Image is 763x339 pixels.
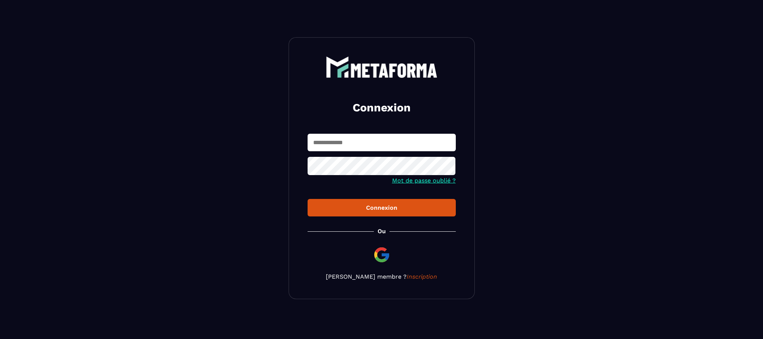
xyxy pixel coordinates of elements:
[407,273,437,280] a: Inscription
[314,204,450,211] div: Connexion
[373,246,391,264] img: google
[317,100,447,115] h2: Connexion
[308,199,456,216] button: Connexion
[308,56,456,78] a: logo
[308,273,456,280] p: [PERSON_NAME] membre ?
[378,228,386,235] p: Ou
[326,56,438,78] img: logo
[392,177,456,184] a: Mot de passe oublié ?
